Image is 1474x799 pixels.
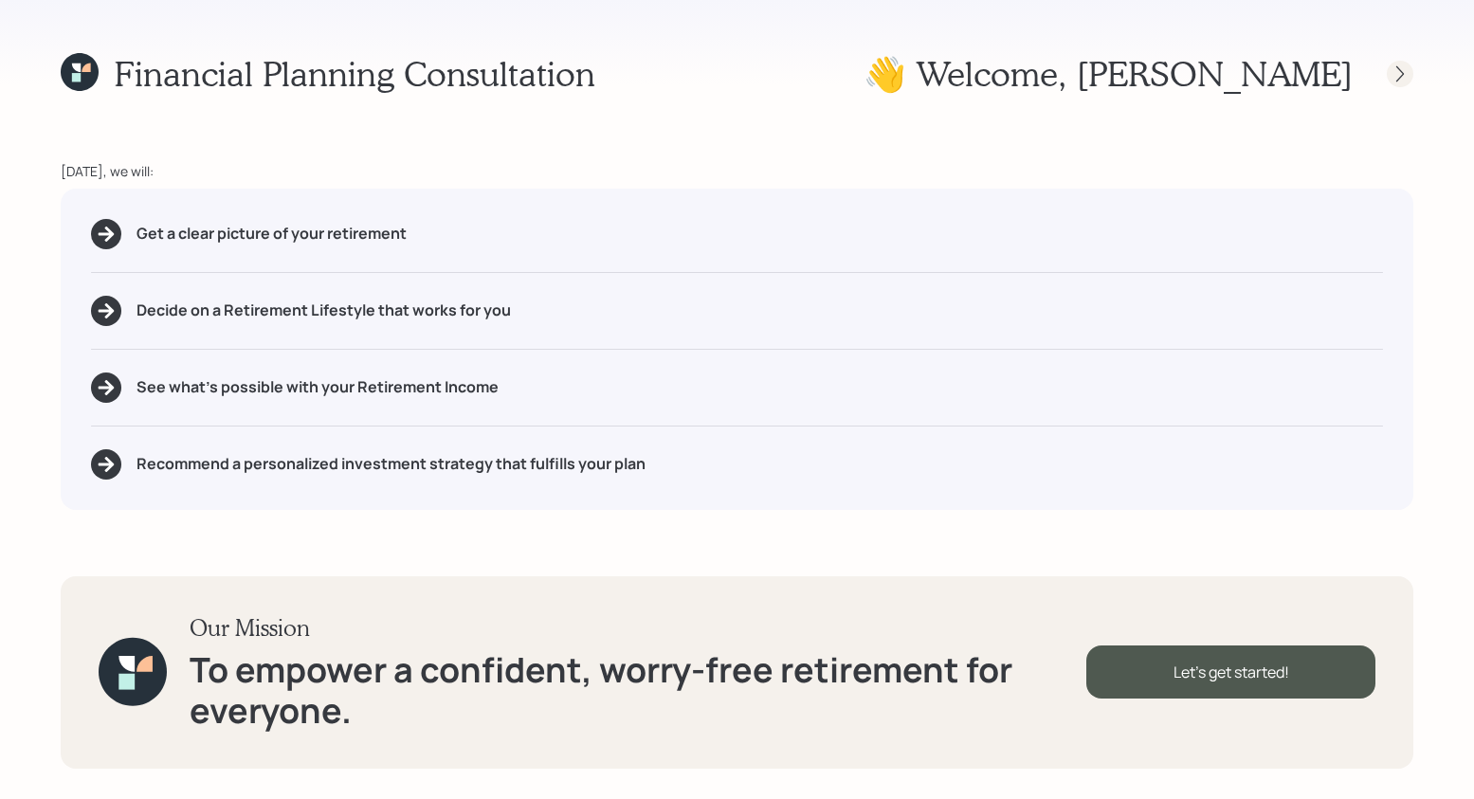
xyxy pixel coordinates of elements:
div: [DATE], we will: [61,161,1413,181]
h5: See what's possible with your Retirement Income [136,378,499,396]
div: Let's get started! [1086,645,1375,699]
h5: Get a clear picture of your retirement [136,225,407,243]
h5: Recommend a personalized investment strategy that fulfills your plan [136,455,646,473]
h5: Decide on a Retirement Lifestyle that works for you [136,301,511,319]
h1: Financial Planning Consultation [114,53,595,94]
h1: 👋 Welcome , [PERSON_NAME] [864,53,1353,94]
h1: To empower a confident, worry-free retirement for everyone. [190,649,1086,731]
h3: Our Mission [190,614,1086,642]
